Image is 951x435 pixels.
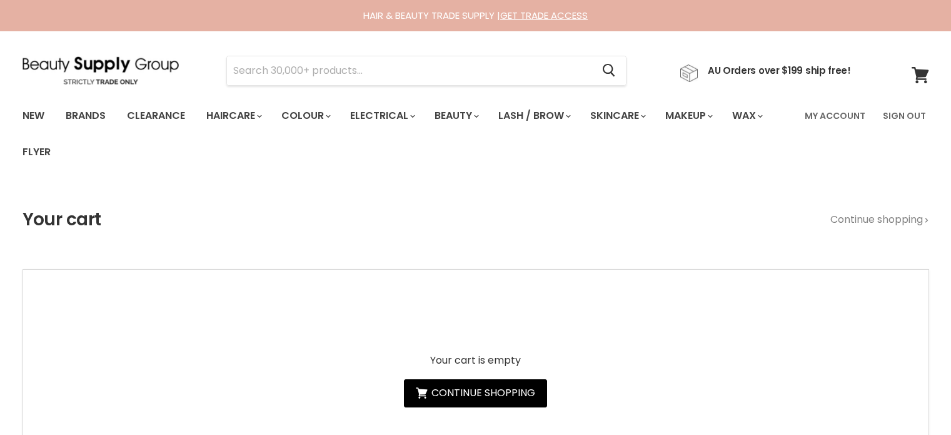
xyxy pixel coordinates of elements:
[404,379,547,407] a: Continue shopping
[13,103,54,129] a: New
[226,56,626,86] form: Product
[227,56,593,85] input: Search
[272,103,338,129] a: Colour
[404,355,547,366] p: Your cart is empty
[118,103,194,129] a: Clearance
[581,103,653,129] a: Skincare
[875,103,933,129] a: Sign Out
[13,98,797,170] ul: Main menu
[425,103,486,129] a: Beauty
[500,9,588,22] a: GET TRADE ACCESS
[341,103,423,129] a: Electrical
[7,98,945,170] nav: Main
[13,139,60,165] a: Flyer
[593,56,626,85] button: Search
[723,103,770,129] a: Wax
[830,214,929,225] a: Continue shopping
[888,376,938,422] iframe: Gorgias live chat messenger
[23,210,101,230] h1: Your cart
[56,103,115,129] a: Brands
[797,103,873,129] a: My Account
[7,9,945,22] div: HAIR & BEAUTY TRADE SUPPLY |
[656,103,720,129] a: Makeup
[489,103,578,129] a: Lash / Brow
[197,103,269,129] a: Haircare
